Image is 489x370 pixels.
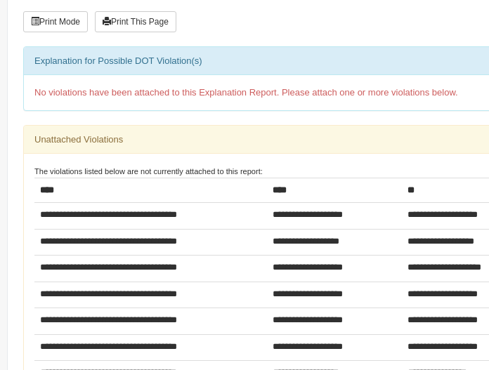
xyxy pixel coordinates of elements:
[34,167,263,176] small: The violations listed below are not currently attached to this report:
[95,11,176,32] button: Print This Page
[23,11,88,32] button: Print Mode
[34,87,458,98] span: No violations have been attached to this Explanation Report. Please attach one or more violations...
